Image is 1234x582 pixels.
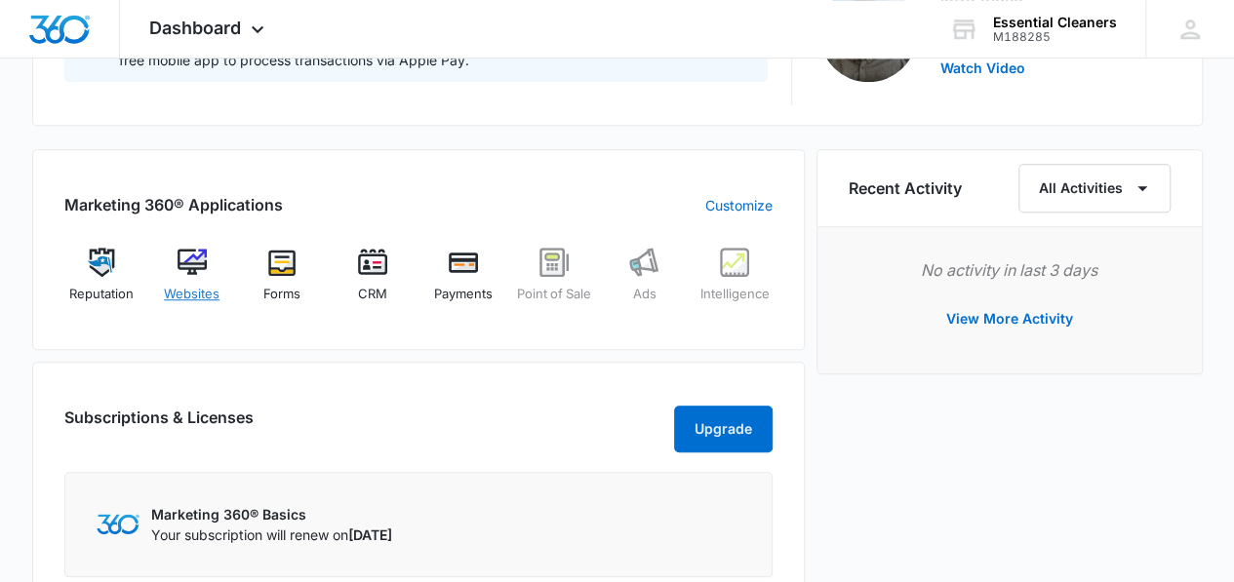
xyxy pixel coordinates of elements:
a: Websites [154,248,229,318]
span: Websites [164,285,219,304]
span: Ads [632,285,656,304]
button: Watch Video [940,61,1025,75]
h2: Marketing 360® Applications [64,193,283,216]
span: Forms [263,285,300,304]
span: Reputation [69,285,134,304]
button: View More Activity [927,295,1093,342]
img: Marketing 360 Logo [97,514,139,534]
span: Point of Sale [517,285,591,304]
h2: Subscriptions & Licenses [64,406,254,445]
p: Marketing 360® Basics [151,504,392,524]
button: Upgrade [674,406,773,452]
a: Ads [607,248,682,318]
button: All Activities [1018,164,1171,213]
div: account name [993,15,1117,30]
p: Your subscription will renew on [151,524,392,545]
a: Payments [426,248,501,318]
a: CRM [336,248,411,318]
h6: Recent Activity [849,176,962,200]
span: CRM [358,285,387,304]
a: Intelligence [697,248,773,318]
span: Intelligence [700,285,770,304]
span: [DATE] [348,526,392,543]
span: Payments [434,285,493,304]
a: Customize [705,195,773,215]
span: Dashboard [149,18,241,38]
a: Reputation [64,248,139,318]
p: No activity in last 3 days [849,258,1171,282]
a: Forms [245,248,320,318]
a: Point of Sale [516,248,591,318]
div: account id [993,30,1117,44]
